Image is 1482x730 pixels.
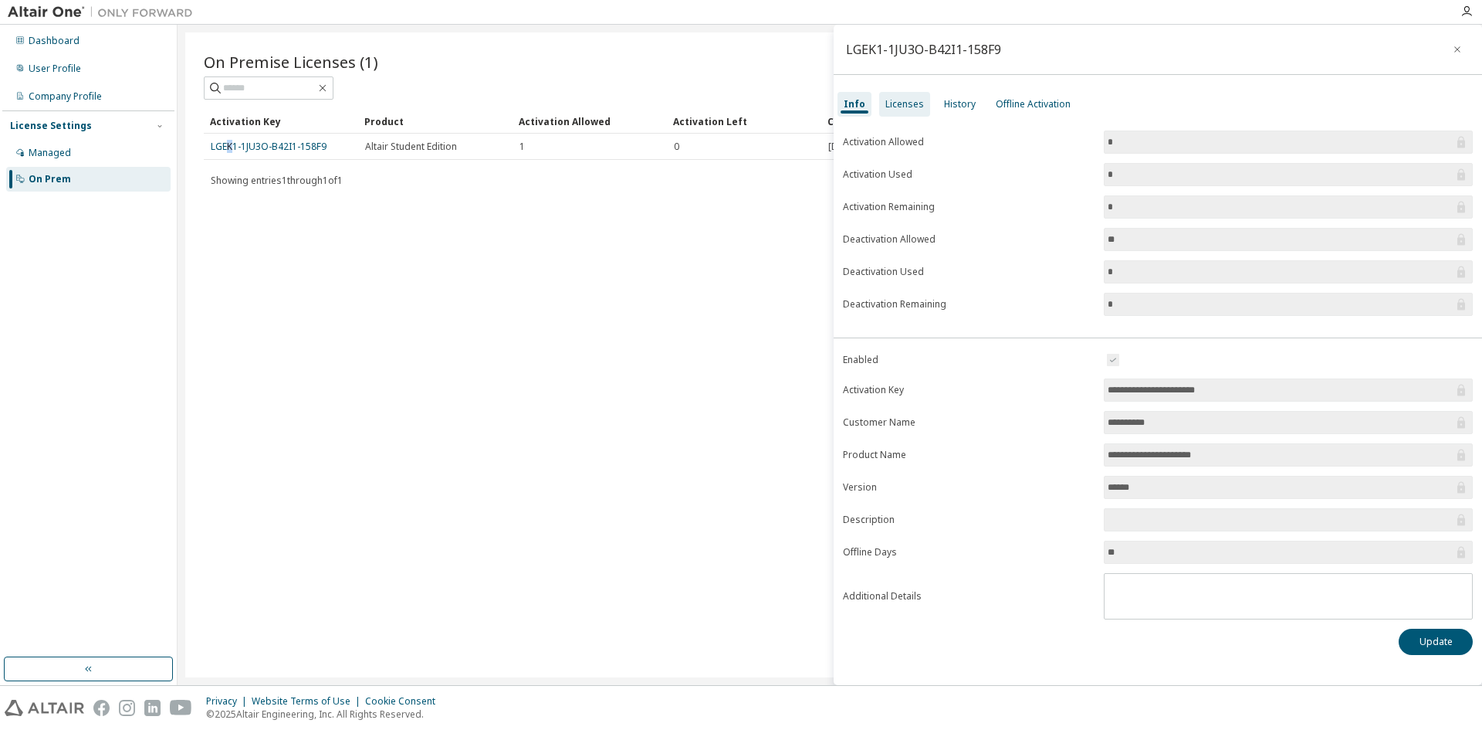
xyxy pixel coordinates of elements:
[1399,629,1473,655] button: Update
[29,63,81,75] div: User Profile
[843,136,1095,148] label: Activation Allowed
[519,109,661,134] div: Activation Allowed
[364,109,506,134] div: Product
[365,141,457,153] span: Altair Student Edition
[206,695,252,708] div: Privacy
[144,700,161,716] img: linkedin.svg
[5,700,84,716] img: altair_logo.svg
[29,173,71,185] div: On Prem
[843,298,1095,311] label: Deactivation Remaining
[252,695,365,708] div: Website Terms of Use
[843,201,1095,213] label: Activation Remaining
[674,141,679,153] span: 0
[10,120,92,132] div: License Settings
[944,98,976,110] div: History
[843,481,1095,494] label: Version
[996,98,1071,110] div: Offline Activation
[843,233,1095,246] label: Deactivation Allowed
[843,168,1095,181] label: Activation Used
[119,700,135,716] img: instagram.svg
[843,354,1095,366] label: Enabled
[206,708,445,721] p: © 2025 Altair Engineering, Inc. All Rights Reserved.
[846,43,1001,56] div: LGEK1-1JU3O-B42I1-158F9
[519,141,525,153] span: 1
[843,449,1095,461] label: Product Name
[673,109,815,134] div: Activation Left
[211,140,327,153] a: LGEK1-1JU3O-B42I1-158F9
[843,416,1095,429] label: Customer Name
[843,590,1095,603] label: Additional Details
[843,514,1095,526] label: Description
[29,147,71,159] div: Managed
[93,700,110,716] img: facebook.svg
[29,35,80,47] div: Dashboard
[843,546,1095,559] label: Offline Days
[365,695,445,708] div: Cookie Consent
[885,98,924,110] div: Licenses
[210,109,352,134] div: Activation Key
[170,700,192,716] img: youtube.svg
[211,174,343,187] span: Showing entries 1 through 1 of 1
[828,141,897,153] span: [DATE] 14:30:16
[843,384,1095,396] label: Activation Key
[8,5,201,20] img: Altair One
[29,90,102,103] div: Company Profile
[204,51,378,73] span: On Premise Licenses (1)
[827,109,1388,134] div: Creation Date
[844,98,865,110] div: Info
[843,266,1095,278] label: Deactivation Used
